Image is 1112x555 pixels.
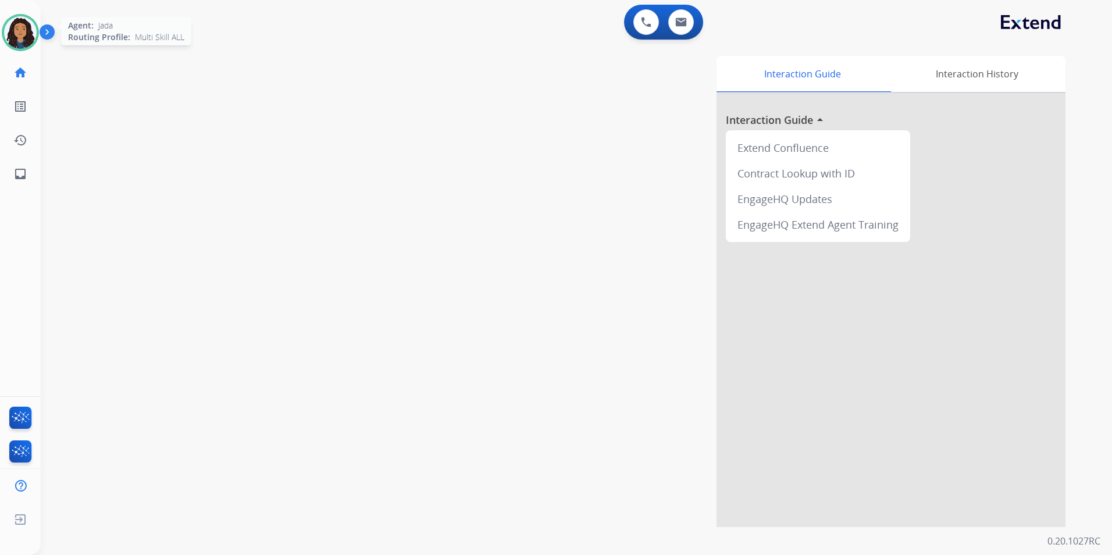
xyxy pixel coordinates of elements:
[730,161,906,186] div: Contract Lookup with ID
[13,66,27,80] mat-icon: home
[1047,534,1100,548] p: 0.20.1027RC
[888,56,1065,92] div: Interaction History
[717,56,888,92] div: Interaction Guide
[730,212,906,237] div: EngageHQ Extend Agent Training
[13,167,27,181] mat-icon: inbox
[98,20,113,31] span: Jada
[68,31,130,43] span: Routing Profile:
[730,186,906,212] div: EngageHQ Updates
[135,31,184,43] span: Multi Skill ALL
[13,133,27,147] mat-icon: history
[730,135,906,161] div: Extend Confluence
[4,16,37,49] img: avatar
[13,99,27,113] mat-icon: list_alt
[68,20,94,31] span: Agent:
